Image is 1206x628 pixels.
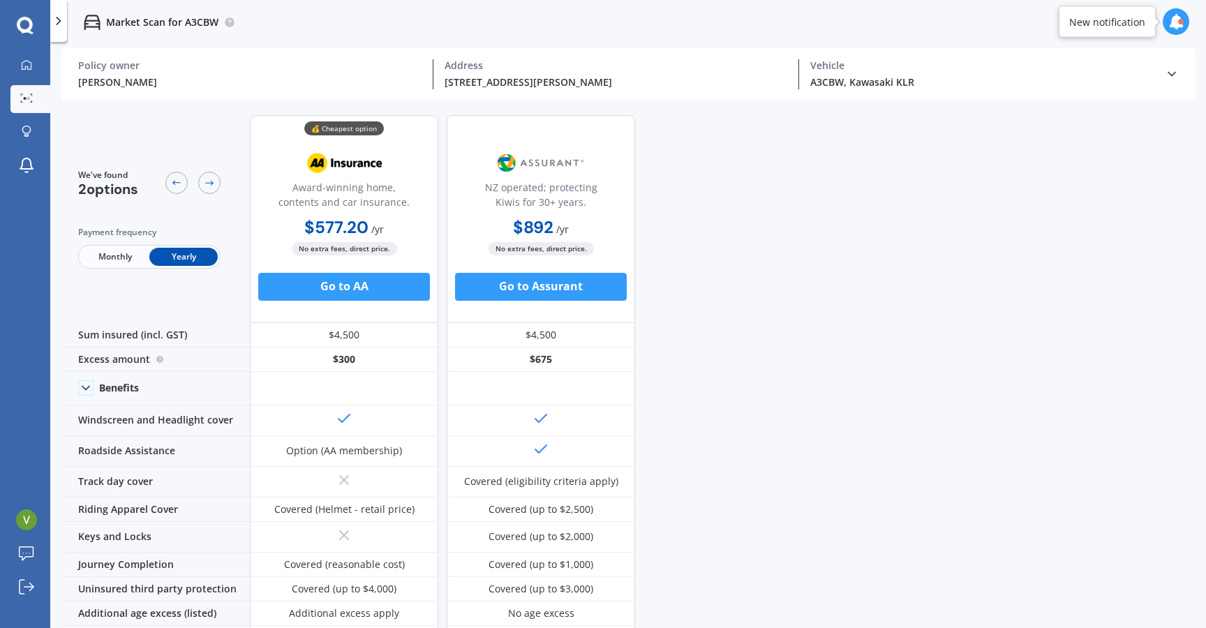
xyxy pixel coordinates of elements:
span: We've found [78,169,138,181]
div: Uninsured third party protection [61,577,250,601]
div: $300 [250,347,438,372]
span: / yr [556,223,569,236]
div: Journey Completion [61,553,250,577]
div: Covered (up to $3,000) [489,582,593,596]
img: car.f15378c7a67c060ca3f3.svg [84,14,100,31]
div: Option (AA membership) [286,444,402,458]
div: Excess amount [61,347,250,372]
div: Covered (up to $4,000) [292,582,396,596]
div: Covered (up to $2,000) [489,530,593,544]
span: 2 options [78,180,138,198]
div: Roadside Assistance [61,436,250,467]
span: No extra fees, direct price. [292,242,397,255]
div: $675 [447,347,635,372]
span: Yearly [149,248,218,266]
img: ACg8ocKaYLVfVurLLEa5FibtpjIwoxMfAxprY5e9tpPn08orRtPqow=s96-c [16,509,37,530]
div: [STREET_ADDRESS][PERSON_NAME] [445,75,788,89]
div: Covered (up to $1,000) [489,558,593,571]
p: Market Scan for A3CBW [106,15,218,29]
div: Keys and Locks [61,522,250,553]
div: Award-winning home, contents and car insurance. [262,180,426,215]
div: 💰 Cheapest option [304,121,384,135]
div: Covered (reasonable cost) [284,558,405,571]
div: Payment frequency [78,225,221,239]
div: [PERSON_NAME] [78,75,422,89]
div: $4,500 [447,323,635,347]
div: Address [445,59,788,72]
div: Riding Apparel Cover [61,498,250,522]
div: A3CBW, Kawasaki KLR [810,75,1154,89]
b: $892 [513,216,553,238]
img: AA.webp [298,146,390,181]
div: Covered (Helmet - retail price) [274,502,415,516]
div: Sum insured (incl. GST) [61,323,250,347]
div: Benefits [99,382,139,394]
div: Additional excess apply [289,606,399,620]
div: Vehicle [810,59,1154,72]
span: No extra fees, direct price. [489,242,594,255]
div: No age excess [508,606,574,620]
b: $577.20 [304,216,368,238]
img: Assurant.png [495,146,587,181]
div: $4,500 [250,323,438,347]
span: Monthly [81,248,149,266]
div: NZ operated; protecting Kiwis for 30+ years. [459,180,623,215]
span: / yr [371,223,384,236]
button: Go to Assurant [455,273,627,301]
div: New notification [1069,15,1145,29]
button: Go to AA [258,273,430,301]
div: Covered (up to $2,500) [489,502,593,516]
div: Additional age excess (listed) [61,601,250,626]
div: Track day cover [61,467,250,498]
div: Policy owner [78,59,422,72]
div: Covered (eligibility criteria apply) [464,474,618,488]
div: Windscreen and Headlight cover [61,405,250,436]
